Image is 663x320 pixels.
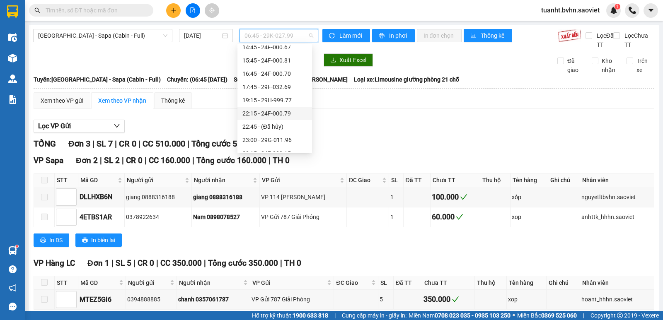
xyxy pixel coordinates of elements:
div: VP Gửi 787 Giải Phóng [261,212,345,221]
span: | [280,258,282,268]
input: 12/08/2025 [184,31,221,40]
span: Chuyến: (06:45 [DATE]) [167,75,227,84]
span: Trên xe [633,56,655,75]
span: Lọc VP Gửi [38,121,71,131]
div: 350.000 [423,294,473,305]
span: 1 [616,4,619,10]
th: Đã TT [394,276,422,290]
th: Chưa TT [422,276,475,290]
button: caret-down [644,3,658,18]
span: Người gửi [127,176,183,185]
img: warehouse-icon [8,54,17,63]
span: question-circle [9,265,17,273]
span: In phơi [389,31,408,40]
span: check [460,193,467,201]
span: | [583,311,584,320]
span: SL 2 [104,156,120,165]
th: Ghi chú [547,276,580,290]
span: SL 7 [97,139,113,149]
span: VP Sapa [34,156,63,165]
span: Thống kê [481,31,506,40]
span: Người nhận [194,176,251,185]
td: VP Gửi 787 Giải Phóng [250,290,334,310]
div: 22:45 - (Đã hủy) [242,122,307,131]
div: 22:15 - 24F-000.79 [242,109,307,118]
div: 19:15 - 29H-999.77 [242,96,307,105]
button: bar-chartThống kê [464,29,512,42]
th: Nhân viên [580,276,654,290]
button: downloadXuất Excel [324,53,373,67]
div: xốp [512,192,547,202]
td: VP 114 Trần Nhật Duật [260,187,347,207]
th: Thu hộ [475,276,507,290]
div: 4ETBS1AR [80,212,123,222]
button: plus [166,3,181,18]
span: TH 0 [284,258,301,268]
div: xop [512,212,547,221]
span: | [100,156,102,165]
span: Số xe: 29K-027.99 [234,75,280,84]
span: Tài xế: [PERSON_NAME] [286,75,348,84]
button: printerIn phơi [372,29,415,42]
span: CC 510.000 [143,139,185,149]
button: aim [205,3,219,18]
img: warehouse-icon [8,33,17,42]
span: CR 0 [138,258,154,268]
th: Tên hàng [507,276,547,290]
img: solution-icon [8,95,17,104]
button: Lọc VP Gửi [34,120,125,133]
div: anhttk_hhhn.saoviet [581,212,653,221]
th: Tên hàng [511,173,548,187]
span: 06:45 - 29K-027.99 [244,29,313,42]
div: giang 0888316188 [193,192,258,202]
div: VP 114 [PERSON_NAME] [261,192,345,202]
span: CC 160.000 [149,156,190,165]
td: 4ETBS1AR [78,207,125,227]
span: Người gửi [128,278,168,287]
div: 23:00 - 29G-011.96 [242,135,307,144]
span: caret-down [647,7,655,14]
span: | [138,139,140,149]
th: SL [389,173,404,187]
div: Nam 0898078527 [193,212,258,221]
span: ĐC Giao [349,176,380,185]
button: printerIn DS [34,233,69,247]
strong: 0708 023 035 - 0935 103 250 [435,312,511,319]
span: Tổng cước 160.000 [196,156,266,165]
span: Mã GD [80,176,116,185]
div: 23:15 - 24F-000.15 [242,149,307,158]
span: | [122,156,124,165]
span: VP Gửi [262,176,338,185]
span: TH 0 [273,156,290,165]
span: Người nhận [179,278,242,287]
div: Thống kê [161,96,185,105]
span: TỔNG [34,139,56,149]
button: file-add [186,3,200,18]
span: Miền Bắc [517,311,577,320]
td: DLLHXB6N [78,187,125,207]
span: printer [40,237,46,244]
img: logo-vxr [7,5,18,18]
th: STT [55,173,78,187]
div: 1 [390,212,402,221]
span: Đơn 1 [87,258,109,268]
th: Chưa TT [431,173,481,187]
div: 14:45 - 24F-000.67 [242,43,307,52]
td: VP Gửi 787 Giải Phóng [260,207,347,227]
span: printer [82,237,88,244]
th: Thu hộ [480,173,511,187]
div: 15:45 - 24F-000.81 [242,56,307,65]
div: 0394888885 [127,295,175,304]
strong: 0369 525 060 [541,312,577,319]
span: notification [9,284,17,292]
div: DLLHXB6N [80,192,123,202]
div: 17:45 - 29F-032.69 [242,82,307,91]
b: Tuyến: [GEOGRAPHIC_DATA] - Sapa (Cabin - Full) [34,76,161,83]
span: down [114,123,120,129]
span: | [187,139,189,149]
div: nguyetltbvhn.saoviet [581,192,653,202]
span: VP Hàng LC [34,258,75,268]
span: aim [209,7,215,13]
div: 5 [380,295,392,304]
span: Hà Nội - Sapa (Cabin - Full) [38,29,167,42]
